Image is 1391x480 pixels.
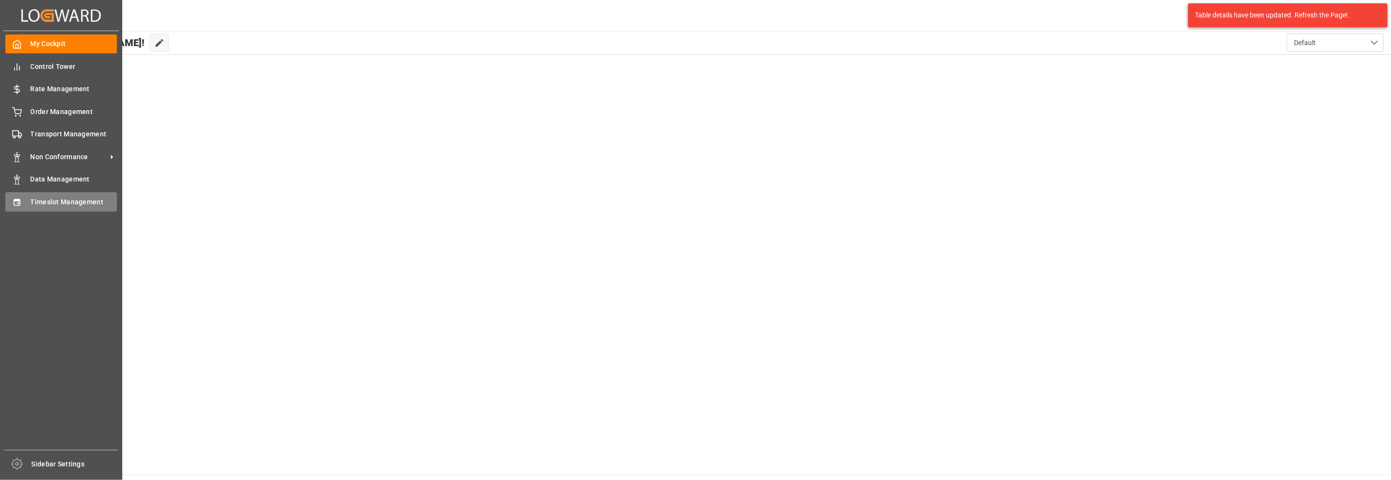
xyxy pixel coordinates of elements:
span: Control Tower [31,62,117,72]
span: My Cockpit [31,39,117,49]
span: Non Conformance [31,152,107,162]
span: Timeslot Management [31,197,117,207]
span: Transport Management [31,129,117,139]
button: open menu [1287,33,1384,52]
span: Sidebar Settings [32,459,118,469]
a: Data Management [5,170,117,189]
span: Order Management [31,107,117,117]
a: Transport Management [5,125,117,144]
span: Data Management [31,174,117,184]
a: Timeslot Management [5,192,117,211]
span: Default [1294,38,1316,48]
a: Rate Management [5,80,117,99]
span: Rate Management [31,84,117,94]
div: Table details have been updated. Refresh the Page!. [1195,10,1374,20]
a: Control Tower [5,57,117,76]
a: Order Management [5,102,117,121]
a: My Cockpit [5,34,117,53]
